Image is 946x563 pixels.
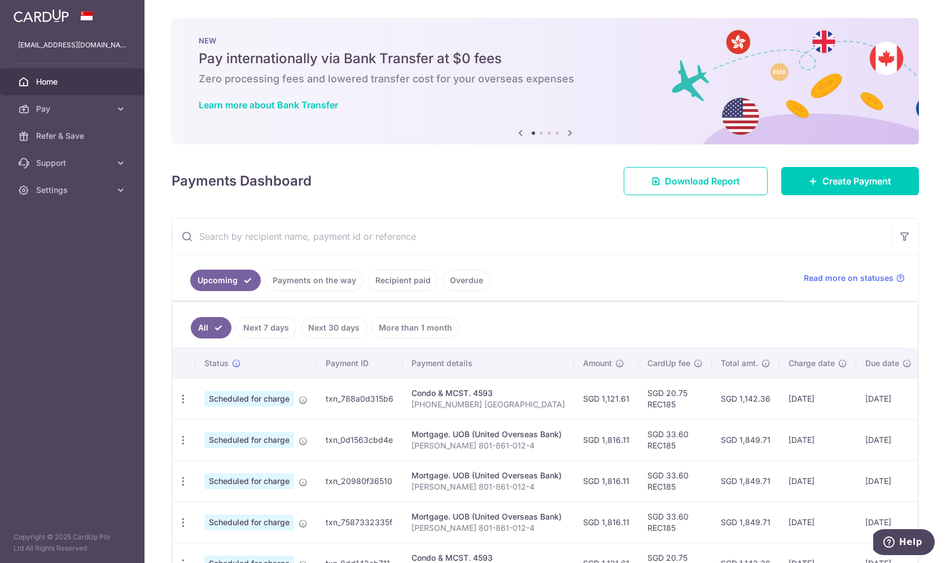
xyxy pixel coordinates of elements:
[789,358,835,369] span: Charge date
[172,218,891,254] input: Search by recipient name, payment id or reference
[638,502,712,543] td: SGD 33.60 REC185
[236,317,296,338] a: Next 7 days
[574,502,638,543] td: SGD 1,816.11
[204,432,294,448] span: Scheduled for charge
[779,378,856,419] td: [DATE]
[36,184,111,196] span: Settings
[199,36,892,45] p: NEW
[317,419,402,460] td: txn_0d1563cbd4e
[583,358,612,369] span: Amount
[411,522,565,534] p: [PERSON_NAME] 801-861-012-4
[411,399,565,410] p: [PHONE_NUMBER] [GEOGRAPHIC_DATA]
[204,473,294,489] span: Scheduled for charge
[647,358,690,369] span: CardUp fee
[712,378,779,419] td: SGD 1,142.36
[574,378,638,419] td: SGD 1,121.61
[18,39,126,51] p: [EMAIL_ADDRESS][DOMAIN_NAME]
[856,460,921,502] td: [DATE]
[721,358,758,369] span: Total amt.
[402,349,574,378] th: Payment details
[190,270,261,291] a: Upcoming
[36,103,111,115] span: Pay
[856,378,921,419] td: [DATE]
[865,358,899,369] span: Due date
[265,270,363,291] a: Payments on the way
[191,317,231,338] a: All
[411,481,565,492] p: [PERSON_NAME] 801-861-012-4
[779,460,856,502] td: [DATE]
[804,272,894,284] span: Read more on statuses
[317,378,402,419] td: txn_788a0d315b6
[14,9,69,23] img: CardUp
[199,50,892,68] h5: Pay internationally via Bank Transfer at $0 fees
[172,171,312,191] h4: Payments Dashboard
[804,272,905,284] a: Read more on statuses
[368,270,438,291] a: Recipient paid
[665,174,740,188] span: Download Report
[638,378,712,419] td: SGD 20.75 REC185
[781,167,919,195] a: Create Payment
[204,358,229,369] span: Status
[36,130,111,142] span: Refer & Save
[204,391,294,407] span: Scheduled for charge
[411,429,565,440] div: Mortgage. UOB (United Overseas Bank)
[712,460,779,502] td: SGD 1,849.71
[204,514,294,530] span: Scheduled for charge
[317,502,402,543] td: txn_7587332335f
[36,76,111,87] span: Home
[199,72,892,86] h6: Zero processing fees and lowered transfer cost for your overseas expenses
[172,18,919,144] img: Bank transfer banner
[411,440,565,451] p: [PERSON_NAME] 801-861-012-4
[199,99,338,111] a: Learn more about Bank Transfer
[873,529,935,557] iframe: Opens a widget where you can find more information
[856,419,921,460] td: [DATE]
[638,460,712,502] td: SGD 33.60 REC185
[712,419,779,460] td: SGD 1,849.71
[712,502,779,543] td: SGD 1,849.71
[411,388,565,399] div: Condo & MCST. 4593
[443,270,490,291] a: Overdue
[317,460,402,502] td: txn_20980f36510
[574,419,638,460] td: SGD 1,816.11
[822,174,891,188] span: Create Payment
[371,317,459,338] a: More than 1 month
[36,157,111,169] span: Support
[779,502,856,543] td: [DATE]
[856,502,921,543] td: [DATE]
[574,460,638,502] td: SGD 1,816.11
[317,349,402,378] th: Payment ID
[624,167,768,195] a: Download Report
[411,470,565,481] div: Mortgage. UOB (United Overseas Bank)
[779,419,856,460] td: [DATE]
[301,317,367,338] a: Next 30 days
[411,511,565,522] div: Mortgage. UOB (United Overseas Bank)
[638,419,712,460] td: SGD 33.60 REC185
